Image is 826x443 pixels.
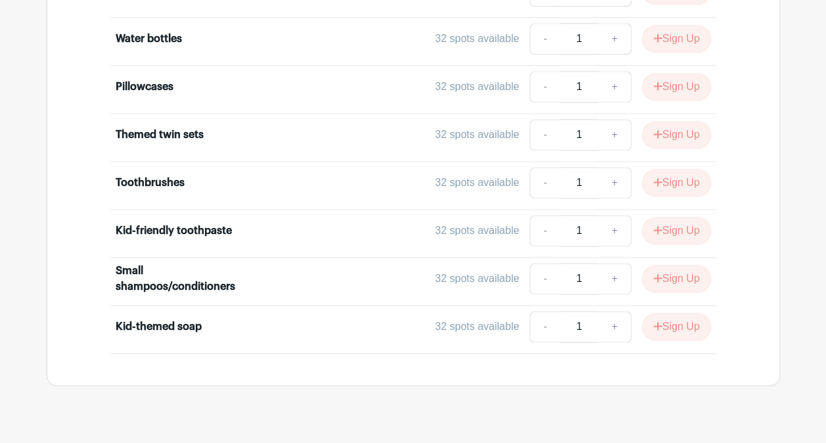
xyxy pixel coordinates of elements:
div: Water bottles [116,31,182,47]
button: Sign Up [642,313,711,340]
button: Sign Up [642,217,711,245]
a: - [530,71,560,103]
button: Sign Up [642,73,711,101]
div: Small shampoos/conditioners [116,263,249,294]
div: Themed twin sets [116,127,204,143]
div: 32 spots available [435,127,519,143]
button: Sign Up [642,169,711,197]
a: - [530,167,560,198]
a: + [598,311,631,342]
div: Pillowcases [116,79,173,95]
a: - [530,215,560,246]
div: 32 spots available [435,175,519,191]
a: - [530,119,560,151]
a: - [530,263,560,294]
div: 32 spots available [435,271,519,287]
a: + [598,215,631,246]
div: Kid-themed soap [116,319,202,335]
button: Sign Up [642,25,711,53]
div: 32 spots available [435,319,519,335]
a: + [598,71,631,103]
button: Sign Up [642,265,711,292]
button: Sign Up [642,121,711,149]
div: 32 spots available [435,79,519,95]
div: Kid-friendly toothpaste [116,223,232,239]
div: 32 spots available [435,223,519,239]
a: + [598,119,631,151]
a: - [530,311,560,342]
a: + [598,167,631,198]
a: - [530,23,560,55]
div: Toothbrushes [116,175,185,191]
div: 32 spots available [435,31,519,47]
a: + [598,23,631,55]
a: + [598,263,631,294]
